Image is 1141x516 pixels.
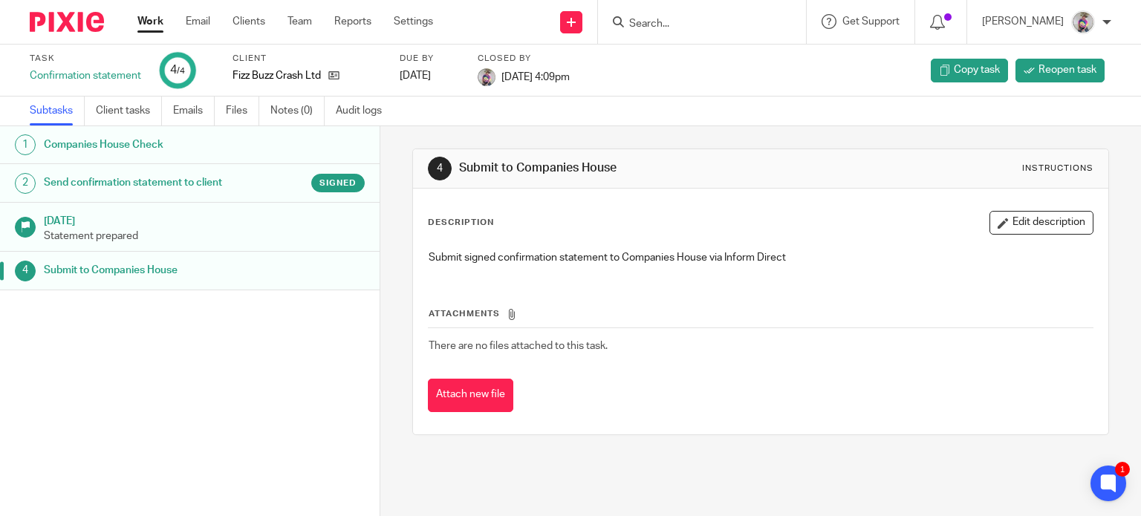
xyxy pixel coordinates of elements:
span: Signed [319,177,357,189]
span: [DATE] 4:09pm [501,71,570,82]
label: Client [233,53,381,65]
a: Client tasks [96,97,162,125]
div: Confirmation statement [30,68,141,83]
h1: [DATE] [44,210,365,229]
p: [PERSON_NAME] [982,14,1064,29]
a: Reopen task [1015,59,1105,82]
input: Search [628,18,761,31]
img: DBTieDye.jpg [478,68,495,86]
span: Attachments [429,310,500,318]
h1: Submit to Companies House [44,259,258,281]
div: Instructions [1022,163,1093,174]
span: There are no files attached to this task. [429,341,608,351]
div: 4 [15,261,36,281]
p: Statement prepared [44,229,365,244]
a: Team [287,14,312,29]
div: [DATE] [400,68,459,83]
img: DBTieDye.jpg [1071,10,1095,34]
span: Get Support [842,16,900,27]
h1: Submit to Companies House [459,160,792,176]
div: 4 [428,157,452,180]
a: Files [226,97,259,125]
button: Attach new file [428,379,513,412]
a: Copy task [931,59,1008,82]
img: Pixie [30,12,104,32]
p: Description [428,217,494,229]
p: Fizz Buzz Crash Ltd [233,68,321,83]
p: Submit signed confirmation statement to Companies House via Inform Direct [429,250,1093,265]
label: Closed by [478,53,570,65]
div: 4 [170,62,185,79]
span: Copy task [954,62,1000,77]
h1: Send confirmation statement to client [44,172,258,194]
a: Notes (0) [270,97,325,125]
label: Due by [400,53,459,65]
span: Reopen task [1038,62,1096,77]
h1: Companies House Check [44,134,258,156]
small: /4 [177,67,185,75]
a: Emails [173,97,215,125]
label: Task [30,53,141,65]
a: Reports [334,14,371,29]
a: Settings [394,14,433,29]
div: 2 [15,173,36,194]
a: Audit logs [336,97,393,125]
a: Subtasks [30,97,85,125]
a: Work [137,14,163,29]
a: Email [186,14,210,29]
a: Clients [233,14,265,29]
div: 1 [15,134,36,155]
div: 1 [1115,462,1130,477]
button: Edit description [989,211,1093,235]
